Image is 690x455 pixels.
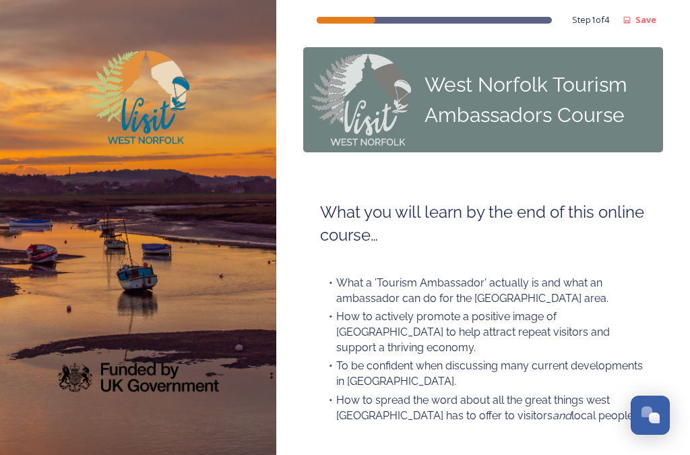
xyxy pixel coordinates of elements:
[320,359,646,389] li: To be confident when discussing many current developments in [GEOGRAPHIC_DATA].
[320,393,646,423] li: How to spread the word about all the great things west [GEOGRAPHIC_DATA] has to offer to visitors...
[425,69,656,130] div: West Norfolk Tourism Ambassadors Course
[553,409,571,422] em: and
[310,54,411,146] img: Step-0_VWN_Logo_for_Panel%20on%20all%20steps.png
[320,276,646,306] li: What a 'Tourism Ambassador' actually is and what an ambassador can do for the [GEOGRAPHIC_DATA] a...
[320,201,646,247] h2: What you will learn by the end of this online course…
[320,309,646,355] li: How to actively promote a positive image of [GEOGRAPHIC_DATA] to help attract repeat visitors and...
[631,396,670,435] button: Open Chat
[635,13,656,26] strong: Save
[572,13,609,26] span: Step 1 of 4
